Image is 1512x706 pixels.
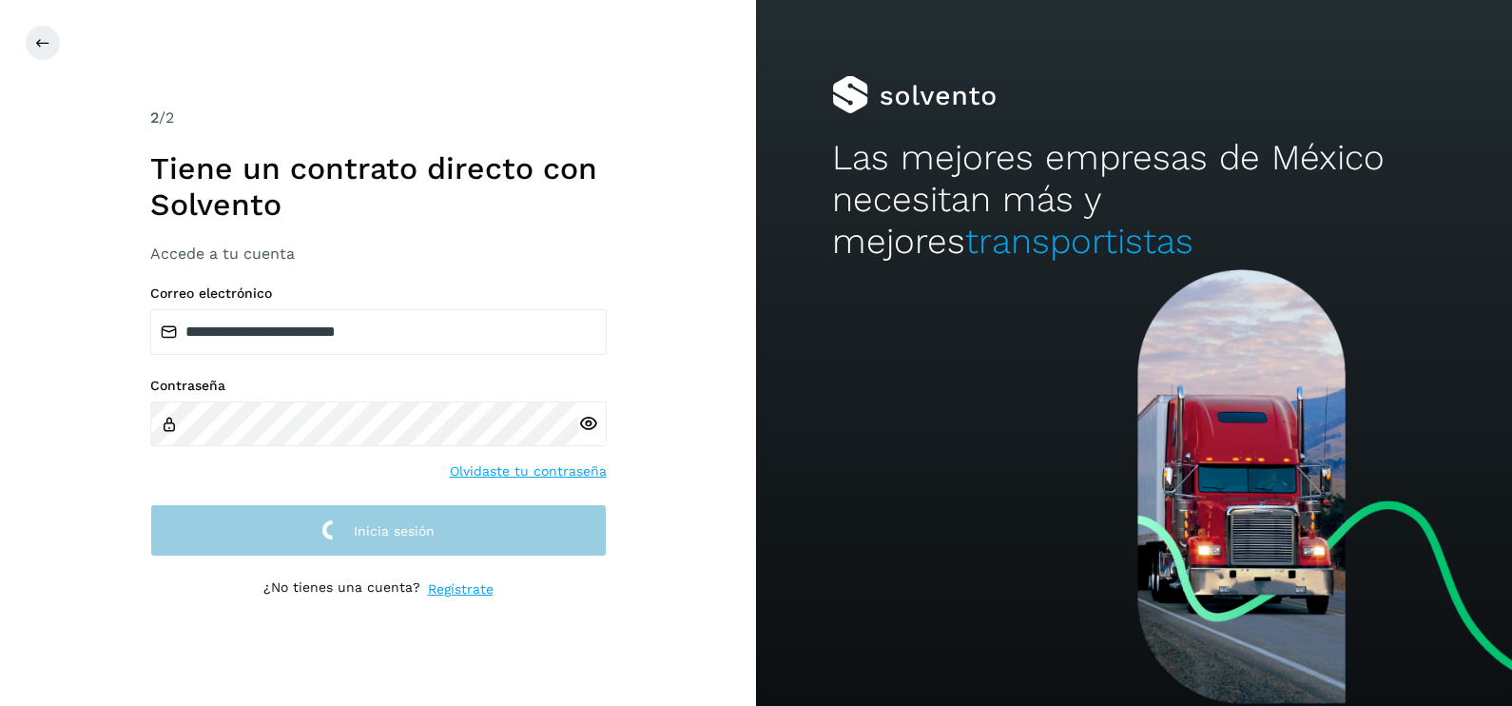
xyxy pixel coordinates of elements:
h2: Las mejores empresas de México necesitan más y mejores [832,137,1437,264]
a: Olvidaste tu contraseña [450,461,607,481]
p: ¿No tienes una cuenta? [263,579,420,599]
div: /2 [150,107,607,129]
h1: Tiene un contrato directo con Solvento [150,150,607,224]
a: Regístrate [428,579,494,599]
span: transportistas [965,221,1193,262]
span: Inicia sesión [354,524,435,538]
h3: Accede a tu cuenta [150,245,607,263]
label: Correo electrónico [150,285,607,302]
label: Contraseña [150,378,607,394]
span: 2 [150,108,159,127]
button: Inicia sesión [150,504,607,557]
